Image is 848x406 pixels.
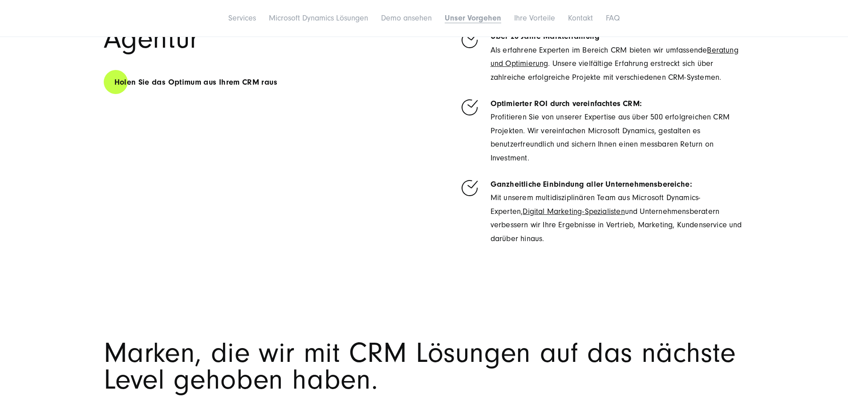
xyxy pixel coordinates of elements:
a: Services [228,13,256,23]
a: Kontakt [568,13,593,23]
h2: Marken, die wir mit CRM Lösungen auf das nächste Level gehoben haben. [104,340,745,394]
a: Holen Sie das Optimum aus Ihrem CRM raus [104,70,288,95]
strong: Ganzheitliche Einbindung aller Unternehmensbereiche: [491,180,692,189]
a: Microsoft Dynamics Lösungen [269,13,368,23]
li: Profitieren Sie von unserer Expertise aus über 500 erfolgreichen CRM Projekten. Wir vereinfachen ... [459,97,745,165]
a: FAQ [606,13,620,23]
a: Digital Marketing-Spezialisten [523,207,625,216]
a: Demo ansehen [381,13,432,23]
li: Mit unserem multidisziplinären Team aus Microsoft Dynamics-Experten, und Unternehmensberatern ver... [459,178,745,246]
a: Ihre Vorteile [514,13,555,23]
strong: Optimierter ROI durch vereinfachtes CRM: [491,99,642,108]
li: Als erfahrene Experten im Bereich CRM bieten wir umfassende . Unsere vielfältige Erfahrung erstre... [459,30,745,84]
a: Unser Vorgehen [445,13,501,23]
